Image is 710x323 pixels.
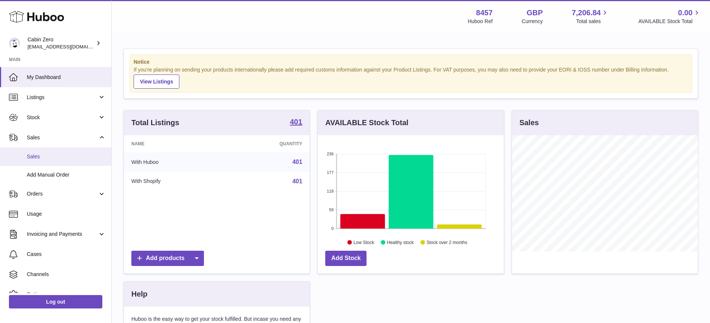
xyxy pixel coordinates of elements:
[9,38,20,49] img: huboo@cabinzero.com
[27,153,106,160] span: Sales
[468,18,493,25] div: Huboo Ref
[27,114,98,121] span: Stock
[134,66,688,89] div: If you're planning on sending your products internationally please add required customs informati...
[27,251,106,258] span: Cases
[327,189,333,193] text: 118
[27,74,106,81] span: My Dashboard
[27,190,98,197] span: Orders
[27,210,106,218] span: Usage
[131,251,204,266] a: Add products
[638,8,701,25] a: 0.00 AVAILABLE Stock Total
[427,240,467,245] text: Stock over 2 months
[638,18,701,25] span: AVAILABLE Stock Total
[332,226,334,231] text: 0
[522,18,543,25] div: Currency
[134,58,688,66] strong: Notice
[519,118,539,128] h3: Sales
[572,8,610,25] a: 7,206.84 Total sales
[27,171,106,178] span: Add Manual Order
[224,135,310,152] th: Quantity
[527,8,543,18] strong: GBP
[576,18,609,25] span: Total sales
[9,295,102,308] a: Log out
[27,134,98,141] span: Sales
[290,118,302,127] a: 401
[28,44,109,50] span: [EMAIL_ADDRESS][DOMAIN_NAME]
[329,208,334,212] text: 59
[124,135,224,152] th: Name
[28,36,95,50] div: Cabin Zero
[387,240,414,245] text: Healthy stock
[678,8,693,18] span: 0.00
[27,291,106,298] span: Settings
[354,240,374,245] text: Low Stock
[325,251,367,266] a: Add Stock
[134,75,179,89] a: View Listings
[292,178,303,184] a: 401
[292,159,303,165] a: 401
[572,8,601,18] span: 7,206.84
[27,231,98,238] span: Invoicing and Payments
[27,94,98,101] span: Listings
[131,289,147,299] h3: Help
[290,118,302,126] strong: 401
[327,152,333,156] text: 236
[124,152,224,172] td: With Huboo
[131,118,179,128] h3: Total Listings
[476,8,493,18] strong: 8457
[325,118,408,128] h3: AVAILABLE Stock Total
[27,271,106,278] span: Channels
[124,172,224,191] td: With Shopify
[327,170,333,175] text: 177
